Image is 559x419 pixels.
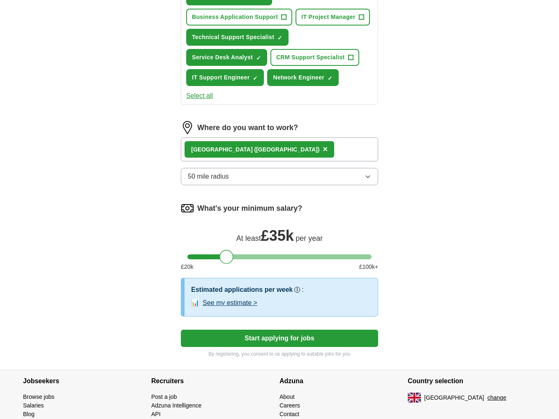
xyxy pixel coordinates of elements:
button: IT Project Manager [296,9,370,26]
p: By registering, you consent to us applying to suitable jobs for you [181,350,378,358]
span: Network Engineer [273,73,324,82]
a: Salaries [23,402,44,409]
img: location.png [181,121,194,134]
h4: Country selection [408,370,536,393]
span: £ 20 k [181,263,193,271]
button: Business Application Support [186,9,292,26]
img: UK flag [408,393,421,403]
span: Service Desk Analyst [192,53,253,62]
span: Business Application Support [192,13,278,21]
button: Select all [186,91,213,101]
label: Where do you want to work? [197,122,298,133]
span: ✓ [253,75,258,81]
button: See my estimate > [203,298,257,308]
span: ✓ [256,55,261,61]
button: CRM Support Specialist [270,49,359,66]
a: About [279,393,295,400]
span: Technical Support Specialist [192,33,274,42]
a: Post a job [151,393,177,400]
a: Contact [279,411,299,417]
button: change [487,393,506,402]
span: CRM Support Specialist [276,53,344,62]
button: 50 mile radius [181,168,378,185]
span: 50 mile radius [188,172,229,182]
button: Network Engineer✓ [267,69,339,86]
a: Adzuna Intelligence [151,402,201,409]
strong: [GEOGRAPHIC_DATA] [191,146,253,153]
a: Blog [23,411,35,417]
a: Browse jobs [23,393,54,400]
span: ✓ [328,75,333,81]
span: [GEOGRAPHIC_DATA] [424,393,484,402]
span: per year [296,234,323,242]
img: salary.png [181,202,194,215]
span: At least [236,234,261,242]
h3: : [302,285,303,295]
label: What's your minimum salary? [197,203,302,214]
span: ✓ [277,35,282,41]
span: 📊 [191,298,199,308]
span: ([GEOGRAPHIC_DATA]) [254,146,319,153]
a: Careers [279,402,300,409]
button: IT Support Engineer✓ [186,69,264,86]
span: Our best guess based on live jobs [DATE], and others like you. [264,264,372,279]
span: × [323,144,328,154]
button: Service Desk Analyst✓ [186,49,267,66]
span: IT Support Engineer [192,73,249,82]
a: API [151,411,161,417]
span: £ 35k [261,227,294,244]
button: × [323,143,328,156]
span: IT Project Manager [301,13,356,21]
h3: Estimated applications per week [191,285,293,295]
button: Technical Support Specialist✓ [186,29,289,46]
button: Start applying for jobs [181,330,378,347]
